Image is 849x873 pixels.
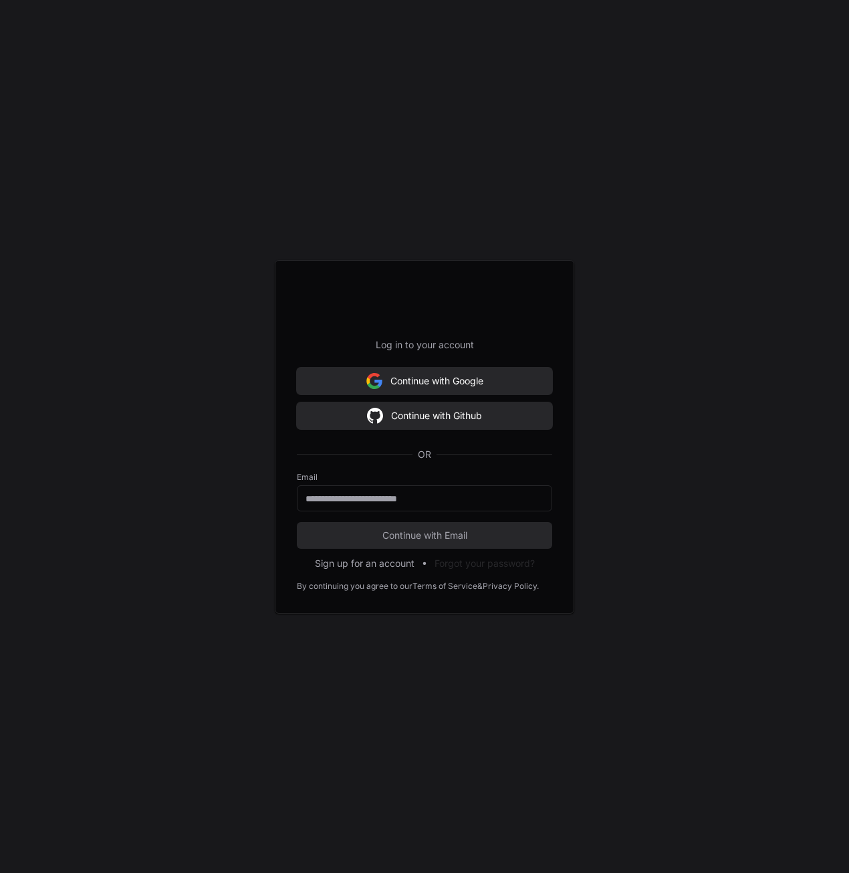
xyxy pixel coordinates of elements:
div: & [477,581,483,592]
p: Log in to your account [297,338,552,352]
button: Continue with Email [297,522,552,549]
span: Continue with Email [297,529,552,542]
button: Continue with Github [297,402,552,429]
button: Sign up for an account [315,557,414,570]
a: Privacy Policy. [483,581,539,592]
a: Terms of Service [412,581,477,592]
img: Sign in with google [367,402,383,429]
div: By continuing you agree to our [297,581,412,592]
img: Sign in with google [366,368,382,394]
button: Forgot your password? [435,557,535,570]
button: Continue with Google [297,368,552,394]
label: Email [297,472,552,483]
span: OR [412,448,437,461]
